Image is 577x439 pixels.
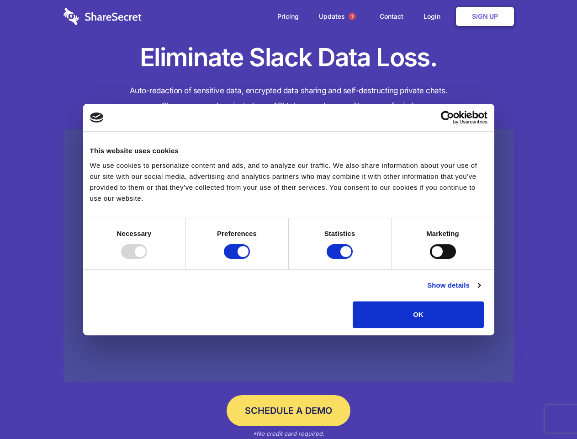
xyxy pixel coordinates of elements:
em: *No credit card required. [253,430,324,437]
h1: Eliminate Slack Data Loss. [64,41,514,74]
strong: Preferences [217,230,257,237]
span: 1 [349,13,356,20]
h4: Auto-redaction of sensitive data, encrypted data sharing and self-destructing private chats. Shar... [64,83,514,113]
button: OK [353,301,484,328]
div: We use cookies to personalize content and ads, and to analyze our traffic. We also share informat... [90,160,487,204]
a: Pricing [268,2,308,31]
a: Show details [427,280,480,291]
img: logo [90,112,104,123]
img: logo-wordmark-white-trans-d4663122ce5f474addd5e946df7df03e33cb6a1c49d2221995e7729f52c070b2.svg [64,8,142,25]
strong: Statistics [324,230,355,237]
a: Login [414,2,454,31]
a: Wistia video thumbnail [64,129,514,383]
strong: Necessary [117,230,152,237]
strong: Marketing [426,230,459,237]
a: Sign Up [456,7,514,26]
a: Contact [371,2,413,31]
a: Usercentrics Cookiebot - opens in a new window [408,111,487,124]
div: This website uses cookies [90,145,487,156]
a: Schedule a Demo [227,395,350,426]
